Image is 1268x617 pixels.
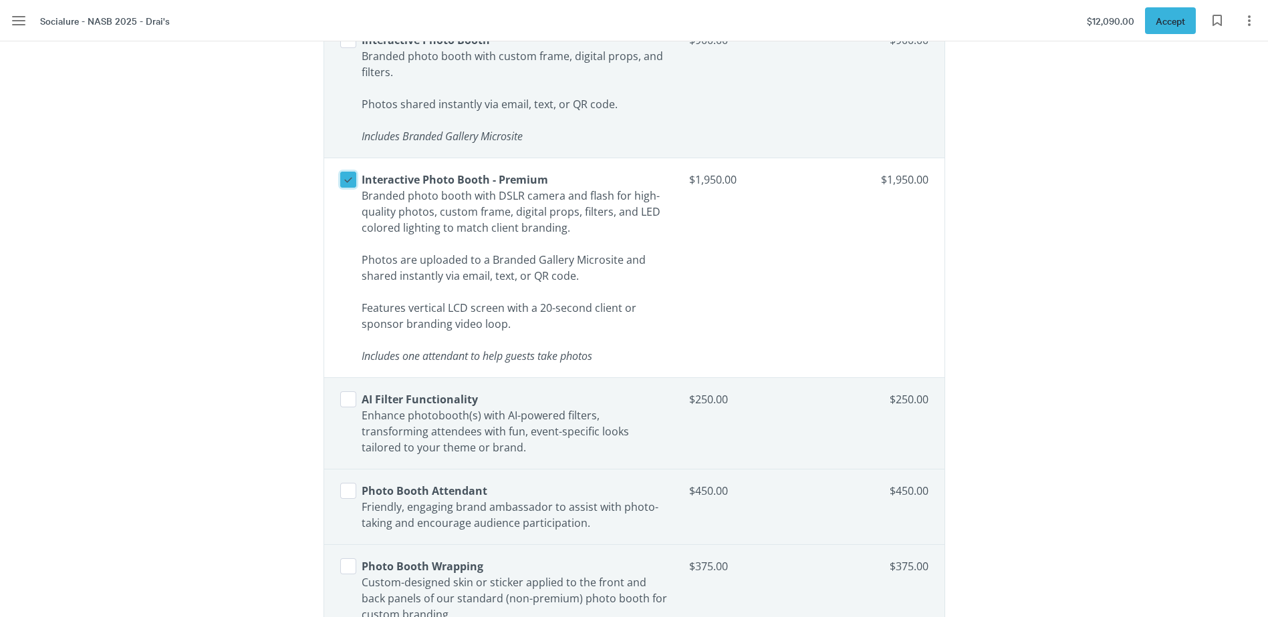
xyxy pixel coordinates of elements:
p: Photos are uploaded to a Branded Gallery Microsite and shared instantly via email, text, or QR code. [362,252,668,284]
p: Branded photo booth with DSLR camera and flash for high-quality photos, custom frame, digital pro... [362,188,668,236]
span: Interactive Photo Booth - Premium [362,172,548,187]
span: Includes one attendant to help guests take photos [362,349,592,363]
span: $375.00 [890,559,928,574]
button: Menu [5,7,32,34]
p: Branded photo booth with custom frame, digital props, and filters. Photos shared instantly via em... [362,48,668,128]
span: Photo Booth Attendant [362,483,487,498]
span: Includes Branded Gallery Microsite [362,129,523,144]
span: $12,090.00 [1087,13,1134,28]
button: Page options [1236,7,1263,34]
span: $450.00 [890,483,928,498]
span: Photo Booth Wrapping [362,559,483,574]
span: $375.00 [689,556,786,577]
span: Accept [1156,13,1185,28]
span: $250.00 [689,389,786,410]
span: $1,950.00 [689,169,786,190]
span: $450.00 [689,480,786,501]
span: $1,950.00 [881,172,928,187]
span: $250.00 [890,392,928,407]
p: Enhance photobooth(s) with AI-powered filters, transforming attendees with fun, event-specific lo... [362,391,668,455]
p: Friendly, engaging brand ambassador to assist with photo-taking and encourage audience participat... [362,483,668,531]
p: Features vertical LCD screen with a 20-second client or sponsor branding video loop. [362,284,668,332]
button: Accept [1145,7,1196,34]
span: AI Filter Functionality [362,392,478,407]
span: Socialure - NASB 2025 - Drai's [40,13,170,28]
